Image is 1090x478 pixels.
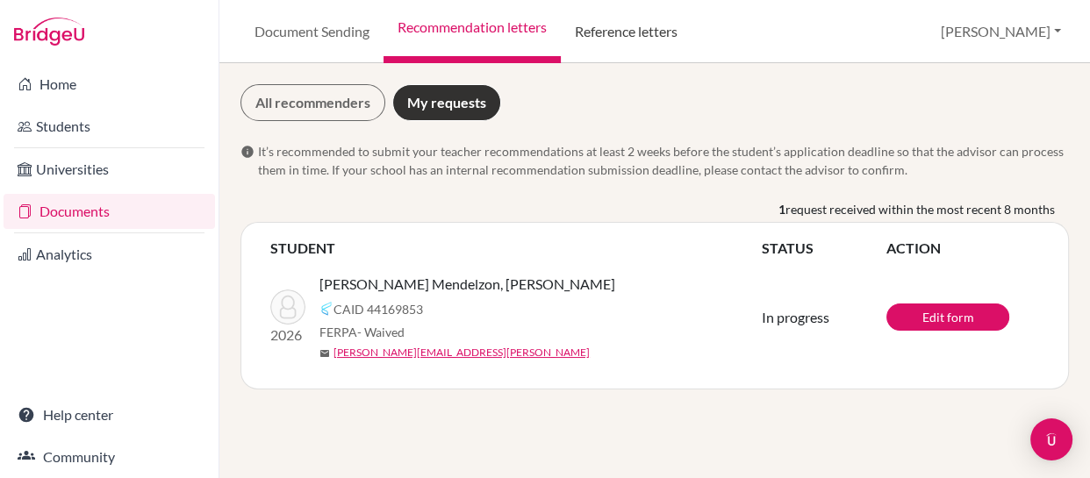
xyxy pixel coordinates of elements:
img: Common App logo [319,302,333,316]
span: It’s recommended to submit your teacher recommendations at least 2 weeks before the student’s app... [258,142,1069,179]
a: Students [4,109,215,144]
th: ACTION [886,237,1040,260]
span: info [240,145,255,159]
a: Help center [4,397,215,432]
a: All recommenders [240,84,385,121]
img: Bridge-U [14,18,84,46]
a: Analytics [4,237,215,272]
img: Modica Mendelzon, Luna [270,289,305,325]
a: [PERSON_NAME][EMAIL_ADDRESS][PERSON_NAME] [333,345,590,360]
a: Documents [4,194,215,229]
b: 1 [778,200,785,218]
button: [PERSON_NAME] [933,15,1069,48]
a: Home [4,67,215,102]
span: request received within the most recent 8 months [785,200,1055,218]
span: [PERSON_NAME] Mendelzon, [PERSON_NAME] [319,274,615,295]
a: Edit form [886,303,1009,331]
span: - Waived [357,325,405,339]
p: 2026 [270,325,305,346]
span: mail [319,348,330,359]
a: My requests [392,84,501,121]
div: Open Intercom Messenger [1030,418,1072,460]
span: CAID 44169853 [333,300,423,318]
a: Universities [4,152,215,187]
a: Community [4,439,215,474]
span: In progress [762,309,829,325]
th: STUDENT [269,237,761,260]
span: FERPA [319,323,405,341]
th: STATUS [761,237,886,260]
